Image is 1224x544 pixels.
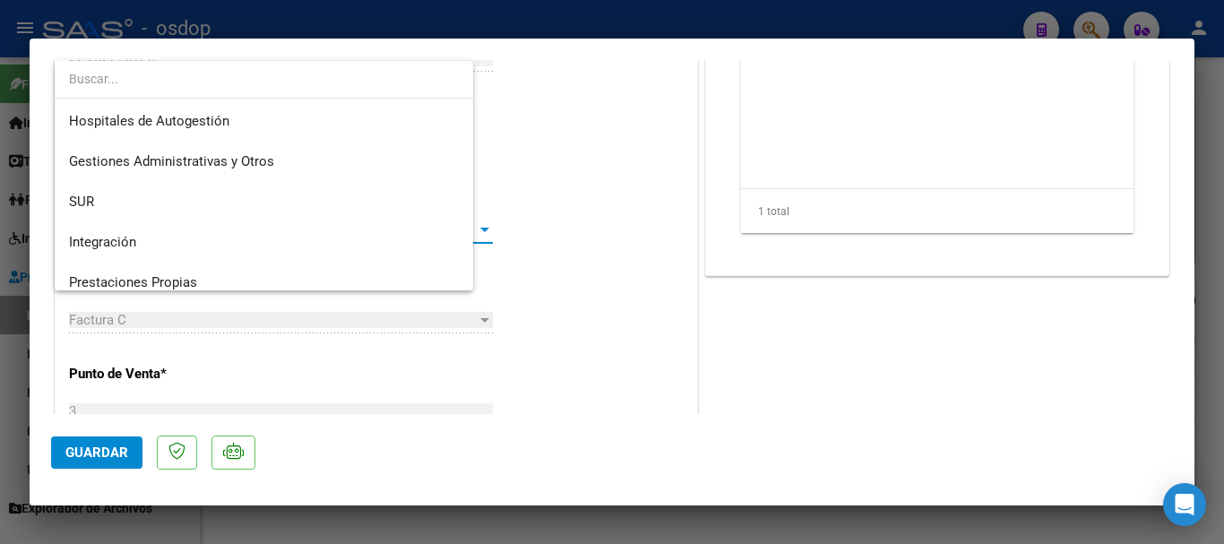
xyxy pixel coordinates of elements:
input: dropdown search [55,60,473,98]
span: Prestaciones Propias [69,274,197,290]
span: Hospitales de Autogestión [69,113,229,129]
div: Open Intercom Messenger [1163,483,1206,526]
span: Gestiones Administrativas y Otros [69,153,274,169]
span: SUR [69,194,94,210]
span: Integración [69,234,136,250]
